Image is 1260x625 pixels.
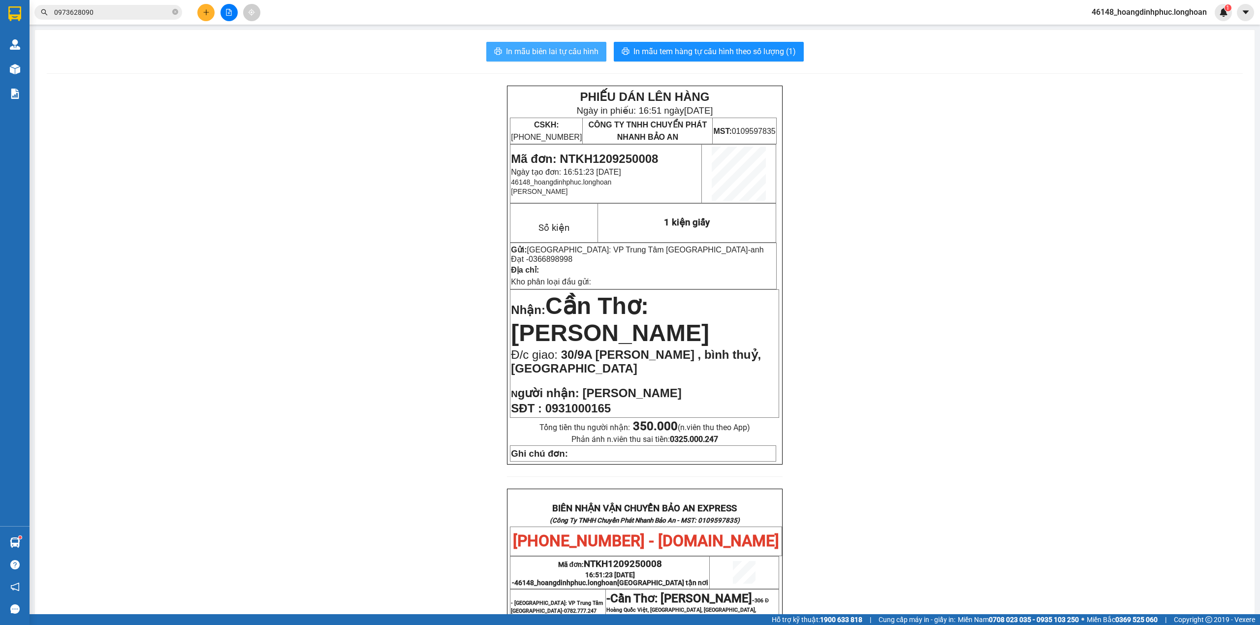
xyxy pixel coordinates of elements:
[10,537,20,548] img: warehouse-icon
[197,4,215,21] button: plus
[622,47,630,57] span: printer
[172,9,178,15] span: close-circle
[1084,6,1215,18] span: 46148_hoangdinhphuc.longhoan
[614,42,804,62] button: printerIn mẫu tem hàng tự cấu hình theo số lượng (1)
[1241,8,1250,17] span: caret-down
[558,561,662,568] span: Mã đơn:
[534,121,559,129] strong: CSKH:
[684,105,713,116] span: [DATE]
[713,127,731,135] strong: MST:
[610,592,752,605] span: Cần Thơ: [PERSON_NAME]
[511,168,621,176] span: Ngày tạo đơn: 16:51:23 [DATE]
[511,266,539,274] strong: Địa chỉ:
[538,222,569,233] span: Số kiện
[513,531,779,550] span: [PHONE_NUMBER] - [DOMAIN_NAME]
[19,536,22,539] sup: 1
[10,582,20,592] span: notification
[1165,614,1166,625] span: |
[511,448,568,459] strong: Ghi chú đơn:
[10,604,20,614] span: message
[514,579,708,587] span: 46148_hoangdinhphuc.longhoan
[220,4,238,21] button: file-add
[1205,616,1212,623] span: copyright
[172,8,178,17] span: close-circle
[54,7,170,18] input: Tìm tên, số ĐT hoặc mã đơn
[10,560,20,569] span: question-circle
[820,616,862,624] strong: 1900 633 818
[511,402,542,415] strong: SĐT :
[1237,4,1254,21] button: caret-down
[10,89,20,99] img: solution-icon
[512,571,708,587] span: 16:51:23 [DATE] -
[24,14,166,37] strong: BIÊN NHẬN VẬN CHUYỂN BẢO AN EXPRESS
[989,616,1079,624] strong: 0708 023 035 - 0935 103 250
[633,45,796,58] span: In mẫu tem hàng tự cấu hình theo số lượng (1)
[550,517,740,524] strong: (Công Ty TNHH Chuyển Phát Nhanh Bảo An - MST: 0109597835)
[958,614,1079,625] span: Miền Nam
[1087,614,1158,625] span: Miền Bắc
[518,386,579,400] span: gười nhận:
[606,592,610,605] span: -
[511,121,582,141] span: [PHONE_NUMBER]
[1226,4,1229,11] span: 1
[545,402,611,415] span: 0931000165
[606,597,769,621] span: 306 Đ Hoàng Quốc Việt, [GEOGRAPHIC_DATA], [GEOGRAPHIC_DATA], [GEOGRAPHIC_DATA] -
[511,246,763,263] span: anh Đạt -
[22,40,168,56] strong: (Công Ty TNHH Chuyển Phát Nhanh Bảo An - MST: 0109597835)
[580,90,709,103] strong: PHIẾU DÁN LÊN HÀNG
[41,9,48,16] span: search
[582,386,681,400] span: [PERSON_NAME]
[772,614,862,625] span: Hỗ trợ kỹ thuật:
[552,503,737,514] strong: BIÊN NHẬN VẬN CHUYỂN BẢO AN EXPRESS
[870,614,871,625] span: |
[606,596,769,621] span: -
[511,246,527,254] strong: Gửi:
[511,246,763,263] span: -
[511,178,611,186] span: 46148_hoangdinhphuc.longhoan
[25,59,166,96] span: [PHONE_NUMBER] - [DOMAIN_NAME]
[511,348,561,361] span: Đ/c giao:
[243,4,260,21] button: aim
[10,39,20,50] img: warehouse-icon
[511,187,567,195] span: [PERSON_NAME]
[203,9,210,16] span: plus
[494,47,502,57] span: printer
[571,435,718,444] span: Phản ánh n.viên thu sai tiền:
[584,559,662,569] span: NTKH1209250008
[1219,8,1228,17] img: icon-new-feature
[511,278,591,286] span: Kho phân loại đầu gửi:
[8,6,21,21] img: logo-vxr
[248,9,255,16] span: aim
[670,435,718,444] strong: 0325.000.247
[506,45,598,58] span: In mẫu biên lai tự cấu hình
[588,121,707,141] span: CÔNG TY TNHH CHUYỂN PHÁT NHANH BẢO AN
[511,152,658,165] span: Mã đơn: NTKH1209250008
[633,423,750,432] span: (n.viên thu theo App)
[879,614,955,625] span: Cung cấp máy in - giấy in:
[511,303,545,316] span: Nhận:
[486,42,606,62] button: printerIn mẫu biên lai tự cấu hình
[1225,4,1231,11] sup: 1
[576,105,713,116] span: Ngày in phiếu: 16:51 ngày
[529,255,572,263] span: 0366898998
[511,600,603,614] span: - [GEOGRAPHIC_DATA]: VP Trung Tâm [GEOGRAPHIC_DATA]-
[617,579,708,587] span: [GEOGRAPHIC_DATA] tận nơi
[225,9,232,16] span: file-add
[511,348,761,375] span: 30/9A [PERSON_NAME] , bình thuỷ, [GEOGRAPHIC_DATA]
[1081,618,1084,622] span: ⚪️
[1115,616,1158,624] strong: 0369 525 060
[713,127,775,135] span: 0109597835
[564,608,597,614] span: 0782.777.247
[664,217,710,228] span: 1 kiện giấy
[511,389,579,399] strong: N
[539,423,750,432] span: Tổng tiền thu người nhận:
[10,64,20,74] img: warehouse-icon
[511,293,709,346] span: Cần Thơ: [PERSON_NAME]
[527,246,748,254] span: [GEOGRAPHIC_DATA]: VP Trung Tâm [GEOGRAPHIC_DATA]
[633,419,678,433] strong: 350.000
